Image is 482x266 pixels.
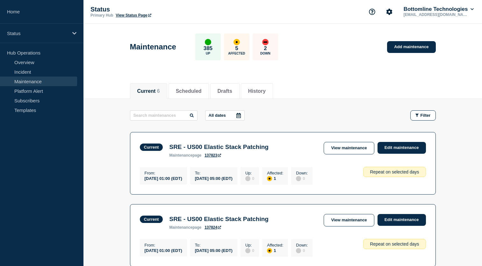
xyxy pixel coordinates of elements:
[264,45,267,52] p: 2
[195,248,233,253] div: [DATE] 05:00 (EDT)
[248,88,266,94] button: History
[169,225,192,230] span: maintenance
[296,176,301,181] div: disabled
[195,243,233,248] p: To :
[169,225,201,230] p: page
[90,6,218,13] p: Status
[205,153,221,158] a: 137823
[145,175,182,181] div: [DATE] 01:00 (EDT)
[169,153,192,158] span: maintenance
[169,216,269,223] h3: SRE - US00 Elastic Stack Patching
[378,214,426,226] a: Edit maintenance
[176,88,202,94] button: Scheduled
[130,110,198,121] input: Search maintenances
[267,248,283,253] div: 1
[324,142,374,154] a: View maintenance
[195,175,233,181] div: [DATE] 05:00 (EDT)
[245,175,254,181] div: 0
[267,248,272,253] div: affected
[267,176,272,181] div: affected
[145,243,182,248] p: From :
[387,41,435,53] a: Add maintenance
[90,13,113,18] p: Primary Hub
[402,12,469,17] p: [EMAIL_ADDRESS][DOMAIN_NAME]
[116,13,151,18] a: View Status Page
[324,214,374,226] a: View maintenance
[209,113,226,118] p: All dates
[363,167,426,177] div: Repeat on selected days
[267,175,283,181] div: 1
[296,248,301,253] div: disabled
[245,248,254,253] div: 0
[296,243,308,248] p: Down :
[296,175,308,181] div: 0
[260,52,270,55] p: Down
[144,217,159,222] div: Current
[234,39,240,45] div: affected
[228,52,245,55] p: Affected
[245,176,250,181] div: disabled
[296,171,308,175] p: Down :
[145,171,182,175] p: From :
[144,145,159,150] div: Current
[383,5,396,18] button: Account settings
[245,243,254,248] p: Up :
[245,171,254,175] p: Up :
[262,39,269,45] div: down
[137,88,160,94] button: Current 6
[235,45,238,52] p: 5
[205,110,245,121] button: All dates
[402,6,475,12] button: Bottomline Technologies
[365,5,379,18] button: Support
[157,88,160,94] span: 6
[145,248,182,253] div: [DATE] 01:00 (EDT)
[130,42,176,51] h1: Maintenance
[7,31,68,36] p: Status
[205,225,221,230] a: 137824
[204,45,212,52] p: 385
[296,248,308,253] div: 0
[378,142,426,154] a: Edit maintenance
[206,52,210,55] p: Up
[421,113,431,118] span: Filter
[410,110,436,121] button: Filter
[267,243,283,248] p: Affected :
[195,171,233,175] p: To :
[205,39,211,45] div: up
[169,153,201,158] p: page
[363,239,426,249] div: Repeat on selected days
[218,88,232,94] button: Drafts
[267,171,283,175] p: Affected :
[245,248,250,253] div: disabled
[169,144,269,151] h3: SRE - US00 Elastic Stack Patching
